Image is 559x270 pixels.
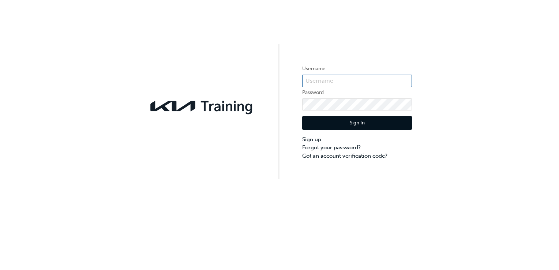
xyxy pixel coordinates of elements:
[302,64,412,73] label: Username
[302,143,412,152] a: Forgot your password?
[302,135,412,144] a: Sign up
[302,75,412,87] input: Username
[302,88,412,97] label: Password
[302,116,412,130] button: Sign In
[147,96,257,116] img: kia-training
[302,152,412,160] a: Got an account verification code?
